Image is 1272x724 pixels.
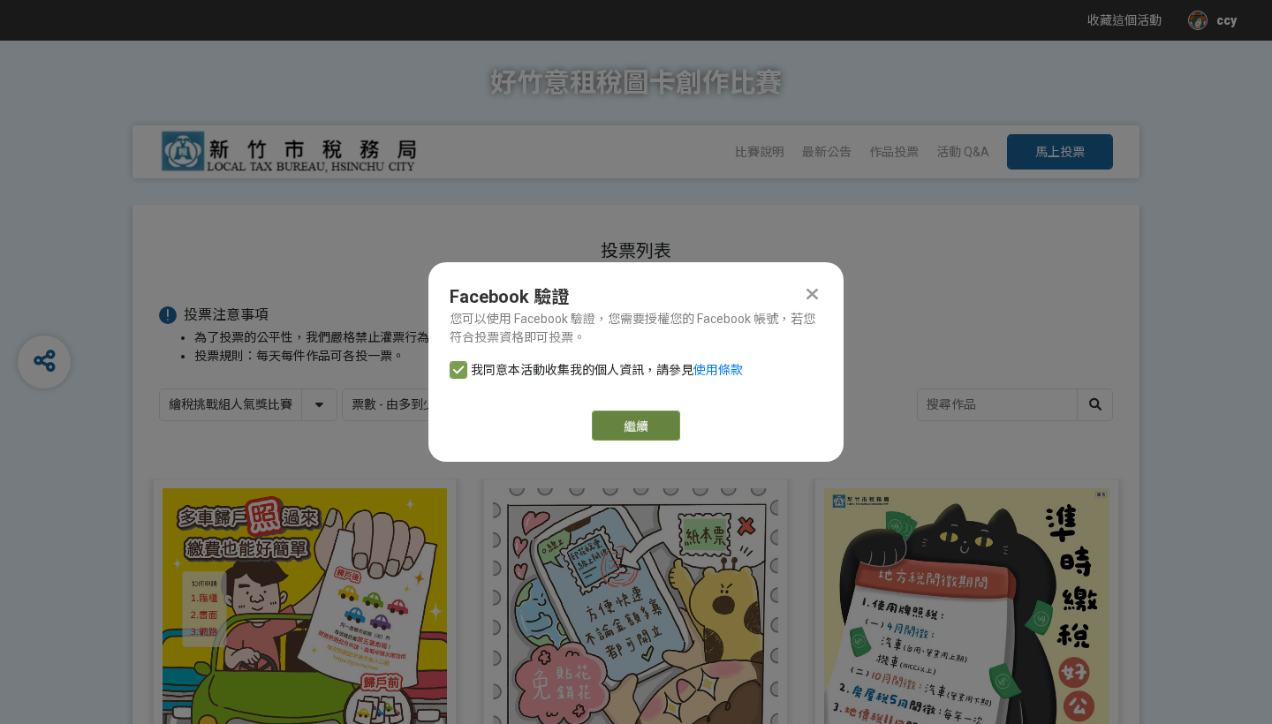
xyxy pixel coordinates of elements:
[735,145,784,159] a: 比賽說明
[918,389,1112,420] input: 搜尋作品
[194,328,1113,347] li: 為了投票的公平性，我們嚴格禁止灌票行為，所有投票者皆需經過 Facebook 登入認證。
[1087,13,1162,27] span: 收藏這個活動
[159,130,424,174] img: 好竹意租稅圖卡創作比賽
[936,145,989,159] a: 活動 Q&A
[1035,145,1085,159] span: 馬上投票
[869,145,919,159] span: 作品投票
[592,411,680,441] a: 繼續
[693,363,743,377] a: 使用條款
[159,240,1113,261] h1: 投票列表
[1007,134,1113,170] button: 馬上投票
[194,347,1113,366] li: 投票規則：每天每件作品可各投一票。
[184,306,269,323] span: 投票注意事項
[471,363,693,377] span: 我同意本活動收集我的個人資訊，請參見
[450,283,822,310] div: Facebook 驗證
[802,145,852,159] a: 最新公告
[450,310,822,347] div: 您可以使用 Facebook 驗證，您需要授權您的 Facebook 帳號，若您符合投票資格即可投票。
[490,41,782,125] h1: 好竹意租稅圖卡創作比賽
